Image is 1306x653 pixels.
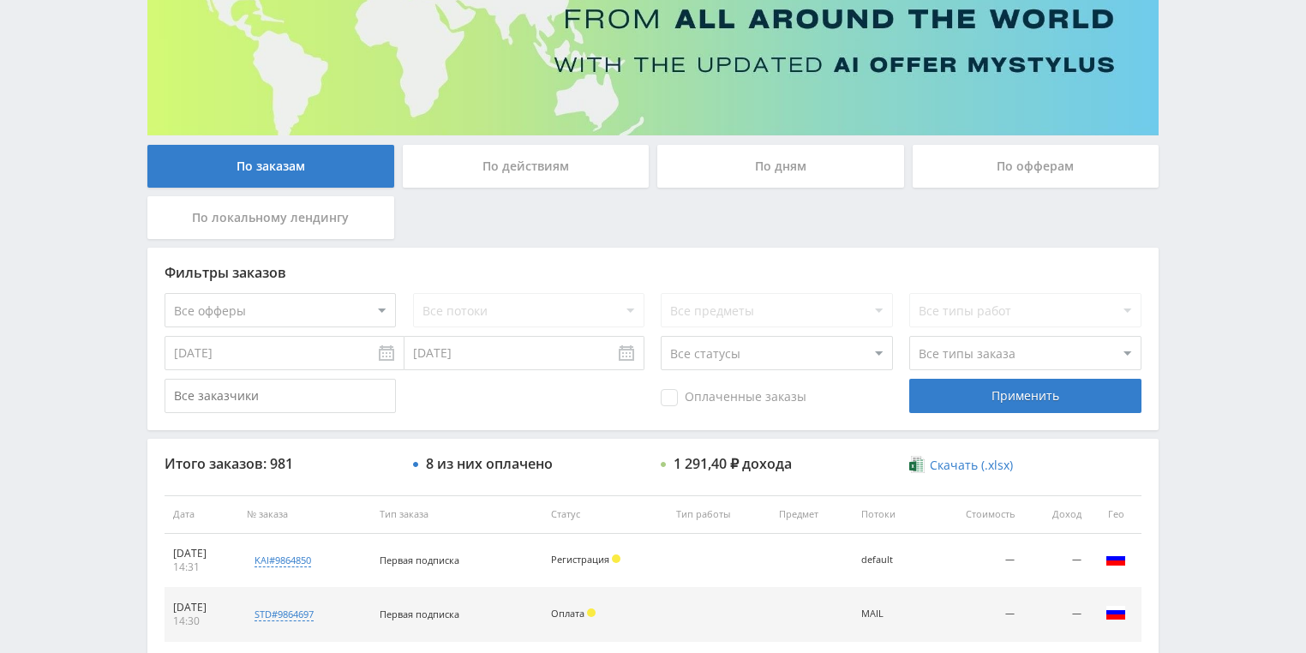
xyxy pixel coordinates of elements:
[661,389,806,406] span: Оплаченные заказы
[403,145,650,188] div: По действиям
[1023,534,1090,588] td: —
[426,456,553,471] div: 8 из них оплачено
[909,456,924,473] img: xlsx
[255,554,311,567] div: kai#9864850
[173,547,230,560] div: [DATE]
[1090,495,1141,534] th: Гео
[861,608,919,620] div: MAIL
[927,534,1023,588] td: —
[165,456,396,471] div: Итого заказов: 981
[913,145,1159,188] div: По офферам
[1023,495,1090,534] th: Доход
[927,588,1023,642] td: —
[380,608,459,620] span: Первая подписка
[371,495,542,534] th: Тип заказа
[1105,602,1126,623] img: rus.png
[165,495,238,534] th: Дата
[380,554,459,566] span: Первая подписка
[173,601,230,614] div: [DATE]
[853,495,927,534] th: Потоки
[173,614,230,628] div: 14:30
[657,145,904,188] div: По дням
[1023,588,1090,642] td: —
[551,607,584,620] span: Оплата
[668,495,770,534] th: Тип работы
[165,265,1141,280] div: Фильтры заказов
[551,553,609,566] span: Регистрация
[542,495,668,534] th: Статус
[173,560,230,574] div: 14:31
[165,379,396,413] input: Все заказчики
[1105,548,1126,569] img: rus.png
[930,458,1013,472] span: Скачать (.xlsx)
[255,608,314,621] div: std#9864697
[770,495,853,534] th: Предмет
[238,495,371,534] th: № заказа
[674,456,792,471] div: 1 291,40 ₽ дохода
[927,495,1023,534] th: Стоимость
[612,554,620,563] span: Холд
[587,608,596,617] span: Холд
[909,379,1141,413] div: Применить
[147,196,394,239] div: По локальному лендингу
[909,457,1012,474] a: Скачать (.xlsx)
[861,554,919,566] div: default
[147,145,394,188] div: По заказам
